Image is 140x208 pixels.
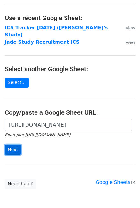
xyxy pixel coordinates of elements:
a: Google Sheets [96,180,135,185]
input: Paste your Google Sheet URL here [5,119,132,131]
h4: Use a recent Google Sheet: [5,14,135,22]
input: Next [5,145,21,155]
iframe: Chat Widget [108,177,140,208]
small: View [126,26,135,30]
a: Select... [5,78,29,88]
a: ICS Tracker [DATE] ([PERSON_NAME]'s Study) [5,25,108,38]
h4: Select another Google Sheet: [5,65,135,73]
a: View [119,39,135,45]
a: View [119,25,135,31]
h4: Copy/paste a Google Sheet URL: [5,109,135,116]
small: Example: [URL][DOMAIN_NAME] [5,132,70,137]
a: Jade Study Recruitment ICS [5,39,80,45]
a: Need help? [5,179,36,189]
small: View [126,40,135,45]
